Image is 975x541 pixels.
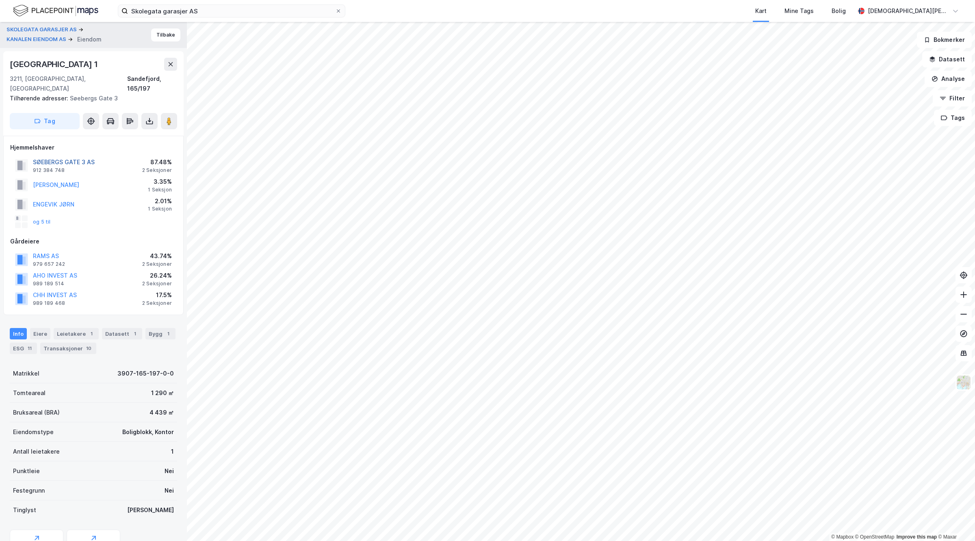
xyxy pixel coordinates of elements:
[13,388,45,398] div: Tomteareal
[13,447,60,456] div: Antall leietakere
[13,505,36,515] div: Tinglyst
[855,534,895,540] a: OpenStreetMap
[13,369,39,378] div: Matrikkel
[33,167,65,174] div: 912 384 748
[151,388,174,398] div: 1 290 ㎡
[148,187,172,193] div: 1 Seksjon
[87,330,95,338] div: 1
[13,427,54,437] div: Eiendomstype
[142,167,172,174] div: 2 Seksjoner
[84,344,93,352] div: 10
[13,4,98,18] img: logo.f888ab2527a4732fd821a326f86c7f29.svg
[127,505,174,515] div: [PERSON_NAME]
[10,328,27,339] div: Info
[102,328,142,339] div: Datasett
[40,343,96,354] div: Transaksjoner
[956,375,971,390] img: Z
[33,280,64,287] div: 989 189 514
[148,177,172,187] div: 3.35%
[10,95,70,102] span: Tilhørende adresser:
[165,486,174,495] div: Nei
[934,502,975,541] iframe: Chat Widget
[148,196,172,206] div: 2.01%
[142,261,172,267] div: 2 Seksjoner
[897,534,937,540] a: Improve this map
[131,330,139,338] div: 1
[142,300,172,306] div: 2 Seksjoner
[142,280,172,287] div: 2 Seksjoner
[122,427,174,437] div: Boligblokk, Kontor
[30,328,50,339] div: Eiere
[784,6,814,16] div: Mine Tags
[10,58,100,71] div: [GEOGRAPHIC_DATA] 1
[922,51,972,67] button: Datasett
[13,486,45,495] div: Festegrunn
[142,251,172,261] div: 43.74%
[54,328,99,339] div: Leietakere
[925,71,972,87] button: Analyse
[33,300,65,306] div: 989 189 468
[10,343,37,354] div: ESG
[755,6,767,16] div: Kart
[933,90,972,106] button: Filter
[10,113,80,129] button: Tag
[10,93,171,103] div: Søebergs Gate 3
[10,237,177,246] div: Gårdeiere
[934,110,972,126] button: Tags
[6,26,78,34] button: SKOLEGATA GARASJER AS
[127,74,177,93] div: Sandefjord, 165/197
[148,206,172,212] div: 1 Seksjon
[13,466,40,476] div: Punktleie
[33,261,65,267] div: 979 657 242
[171,447,174,456] div: 1
[128,5,335,17] input: Søk på adresse, matrikkel, gårdeiere, leietakere eller personer
[164,330,172,338] div: 1
[165,466,174,476] div: Nei
[831,534,854,540] a: Mapbox
[10,143,177,152] div: Hjemmelshaver
[142,271,172,280] div: 26.24%
[26,344,34,352] div: 11
[151,28,180,41] button: Tilbake
[10,74,127,93] div: 3211, [GEOGRAPHIC_DATA], [GEOGRAPHIC_DATA]
[142,290,172,300] div: 17.5%
[145,328,175,339] div: Bygg
[77,35,102,44] div: Eiendom
[142,157,172,167] div: 87.48%
[13,408,60,417] div: Bruksareal (BRA)
[832,6,846,16] div: Bolig
[917,32,972,48] button: Bokmerker
[6,35,68,43] button: KANALEN EIENDOM AS
[149,408,174,417] div: 4 439 ㎡
[868,6,949,16] div: [DEMOGRAPHIC_DATA][PERSON_NAME]
[117,369,174,378] div: 3907-165-197-0-0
